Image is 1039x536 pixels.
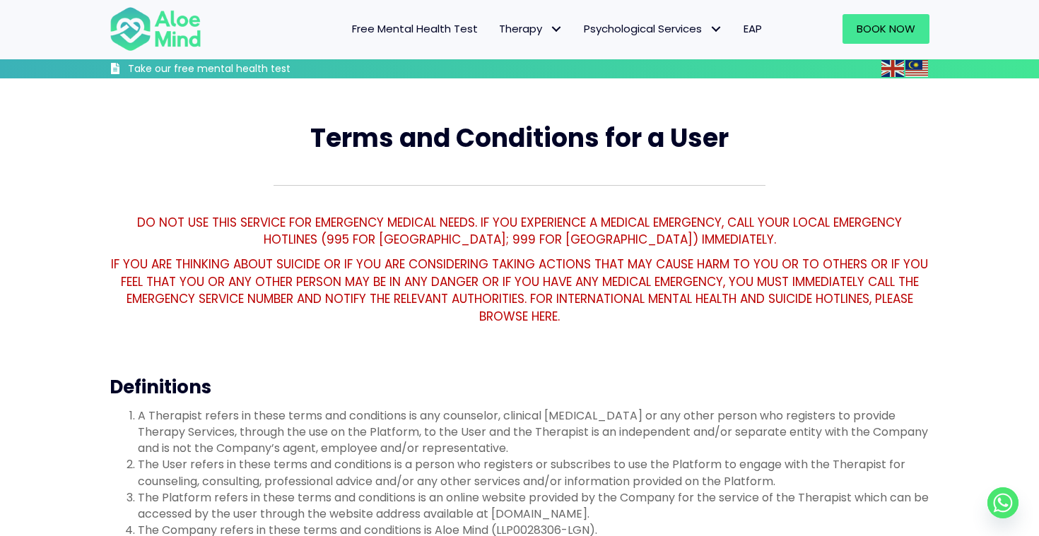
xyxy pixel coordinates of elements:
[128,62,366,76] h3: Take our free mental health test
[705,19,726,40] span: Psychological Services: submenu
[110,374,929,400] h3: Definitions
[987,487,1019,518] a: Whatsapp
[905,60,928,77] img: ms
[138,407,929,457] li: A Therapist refers in these terms and conditions is any counselor, clinical [MEDICAL_DATA] or any...
[857,21,915,36] span: Book Now
[110,256,929,326] p: IF YOU ARE THINKING ABOUT SUICIDE OR IF YOU ARE CONSIDERING TAKING ACTIONS THAT MAY CAUSE HARM TO...
[110,62,366,78] a: Take our free mental health test
[546,19,566,40] span: Therapy: submenu
[573,14,733,44] a: Psychological ServicesPsychological Services: submenu
[733,14,773,44] a: EAP
[744,21,762,36] span: EAP
[138,489,929,522] li: The Platform refers in these terms and conditions is an online website provided by the Company fo...
[584,21,722,36] span: Psychological Services
[488,14,573,44] a: TherapyTherapy: submenu
[341,14,488,44] a: Free Mental Health Test
[352,21,478,36] span: Free Mental Health Test
[905,60,929,76] a: Malay
[110,6,201,52] img: Aloe mind Logo
[310,120,729,156] span: Terms and Conditions for a User
[499,21,563,36] span: Therapy
[843,14,929,44] a: Book Now
[881,60,905,76] a: English
[881,60,904,77] img: en
[220,14,773,44] nav: Menu
[138,456,929,489] li: The User refers in these terms and conditions is a person who registers or subscribes to use the ...
[110,214,929,249] p: DO NOT USE THIS SERVICE FOR EMERGENCY MEDICAL NEEDS. IF YOU EXPERIENCE A MEDICAL EMERGENCY, CALL ...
